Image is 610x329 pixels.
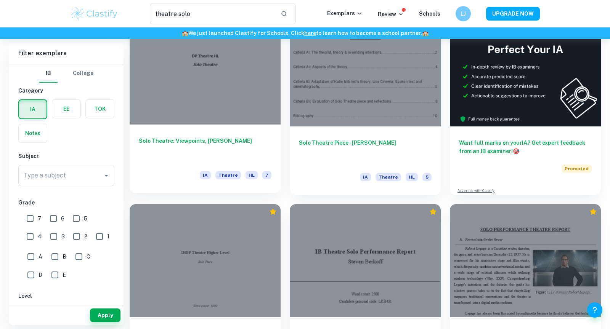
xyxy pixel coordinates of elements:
h6: LJ [459,10,468,18]
span: C [87,252,90,261]
input: Search for any exemplars... [150,3,274,24]
button: IA [19,100,47,118]
button: EE [52,100,80,118]
img: Thumbnail [450,13,601,126]
span: 7 [262,171,271,179]
button: UPGRADE NOW [486,7,540,21]
button: TOK [86,100,114,118]
div: Premium [589,208,597,216]
span: 3 [61,232,65,241]
span: 2 [84,232,87,241]
button: IB [39,64,58,83]
span: B [63,252,66,261]
button: College [73,64,93,83]
h6: We just launched Clastify for Schools. Click to learn how to become a school partner. [2,29,608,37]
span: HL [406,173,418,181]
a: Advertise with Clastify [457,188,494,193]
h6: Subject [18,152,114,160]
span: 6 [61,214,64,223]
span: 🏫 [422,30,429,36]
span: A [39,252,42,261]
h6: Want full marks on your IA ? Get expert feedback from an IB examiner! [459,139,592,155]
span: Theatre [215,171,241,179]
a: Want full marks on yourIA? Get expert feedback from an IB examiner!PromotedAdvertise with Clastify [450,13,601,195]
a: Solo Theatre Piece - [PERSON_NAME]IATheatreHL5 [290,13,441,195]
span: 5 [84,214,87,223]
p: Exemplars [327,9,363,18]
h6: Level [18,292,114,300]
div: Premium [429,208,437,216]
span: 🎯 [513,148,519,154]
span: Theatre [376,173,401,181]
span: IA [200,171,211,179]
span: 4 [38,232,42,241]
span: 7 [38,214,41,223]
a: Schools [419,11,440,17]
h6: Filter exemplars [9,43,124,64]
span: IA [360,173,371,181]
a: Solo Theatre: Viewpoints, [PERSON_NAME]IATheatreHL7 [130,13,281,195]
span: 1 [107,232,109,241]
span: D [39,271,42,279]
h6: Solo Theatre Piece - [PERSON_NAME] [299,139,432,164]
h6: Category [18,86,114,95]
p: Review [378,10,404,18]
div: Filter type choice [39,64,93,83]
button: Apply [90,308,120,322]
span: HL [246,171,258,179]
button: LJ [456,6,471,21]
span: Promoted [562,164,592,173]
button: Open [101,170,112,181]
button: Help and Feedback [587,302,602,318]
span: 🏫 [182,30,188,36]
h6: Grade [18,198,114,207]
span: E [63,271,66,279]
a: here [304,30,316,36]
span: 5 [422,173,432,181]
h6: Solo Theatre: Viewpoints, [PERSON_NAME] [139,137,271,162]
img: Clastify logo [70,6,119,21]
button: Notes [19,124,47,142]
div: Premium [269,208,277,216]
